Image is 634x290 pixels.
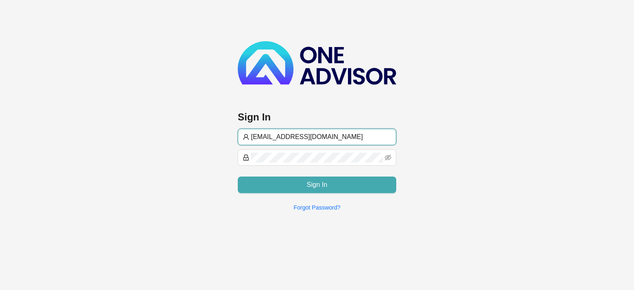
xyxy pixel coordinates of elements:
span: lock [243,154,249,161]
input: Username [251,132,391,142]
a: Forgot Password? [293,204,341,211]
span: user [243,134,249,140]
span: Sign In [307,180,327,190]
h3: Sign In [238,111,396,124]
span: eye-invisible [385,154,391,161]
button: Sign In [238,177,396,193]
img: b89e593ecd872904241dc73b71df2e41-logo-dark.svg [238,41,396,85]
